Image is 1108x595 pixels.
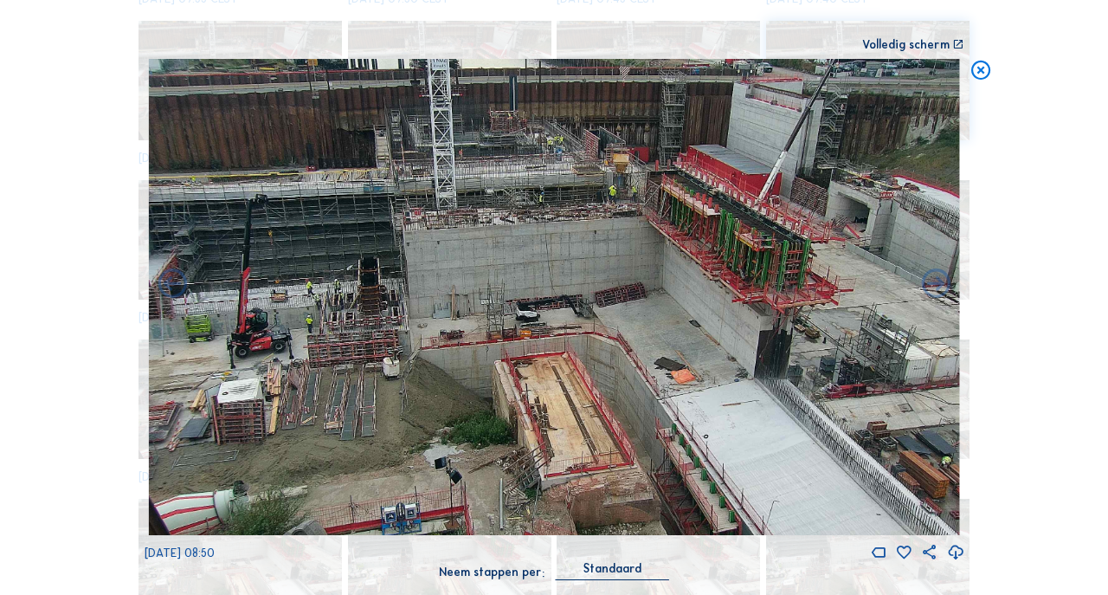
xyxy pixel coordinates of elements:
[918,268,953,302] i: Back
[583,561,641,577] div: Standaard
[155,268,190,302] i: Forward
[556,561,669,579] div: Standaard
[145,546,215,560] span: [DATE] 08:50
[149,59,960,535] img: Image
[439,566,544,578] div: Neem stappen per:
[862,39,950,50] div: Volledig scherm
